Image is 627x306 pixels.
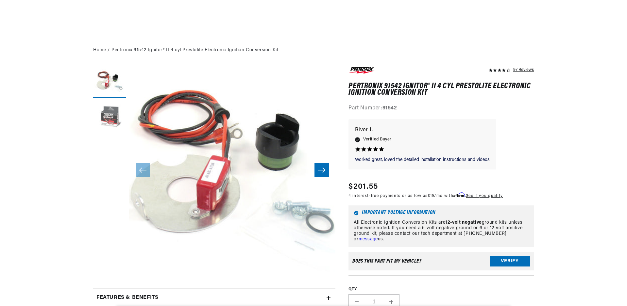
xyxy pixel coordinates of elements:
button: Slide left [136,163,150,177]
p: Worked great, loved the detailed installation instructions and videos [355,157,490,163]
div: Does This part fit My vehicle? [352,259,421,264]
p: 4 interest-free payments or as low as /mo with . [348,193,503,199]
a: Home [93,47,106,54]
strong: 91542 [382,105,397,111]
h6: Important Voltage Information [354,211,529,216]
nav: breadcrumbs [93,47,534,54]
span: Affirm [453,192,465,197]
p: River J. [355,126,490,135]
span: $19 [428,194,434,198]
span: Verified Buyer [363,136,391,143]
h2: Features & Benefits [96,294,158,302]
p: All Electronic Ignition Conversion Kits are ground kits unless otherwise noted. If you need a 6-v... [354,220,529,242]
a: PerTronix 91542 Ignitor® II 4 cyl Prestolite Electronic Ignition Conversion Kit [111,47,278,54]
h1: PerTronix 91542 Ignitor® II 4 cyl Prestolite Electronic Ignition Conversion Kit [348,83,534,96]
button: Load image 2 in gallery view [93,102,126,134]
button: Slide right [314,163,329,177]
button: Verify [490,256,530,266]
label: QTY [348,287,534,292]
span: $201.55 [348,181,378,193]
a: See if you qualify - Learn more about Affirm Financing (opens in modal) [466,194,503,198]
div: 97 Reviews [513,66,534,73]
div: Part Number: [348,104,534,113]
media-gallery: Gallery Viewer [93,66,335,275]
a: message [359,237,378,242]
button: Load image 1 in gallery view [93,66,126,98]
strong: 12-volt negative [445,220,482,225]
